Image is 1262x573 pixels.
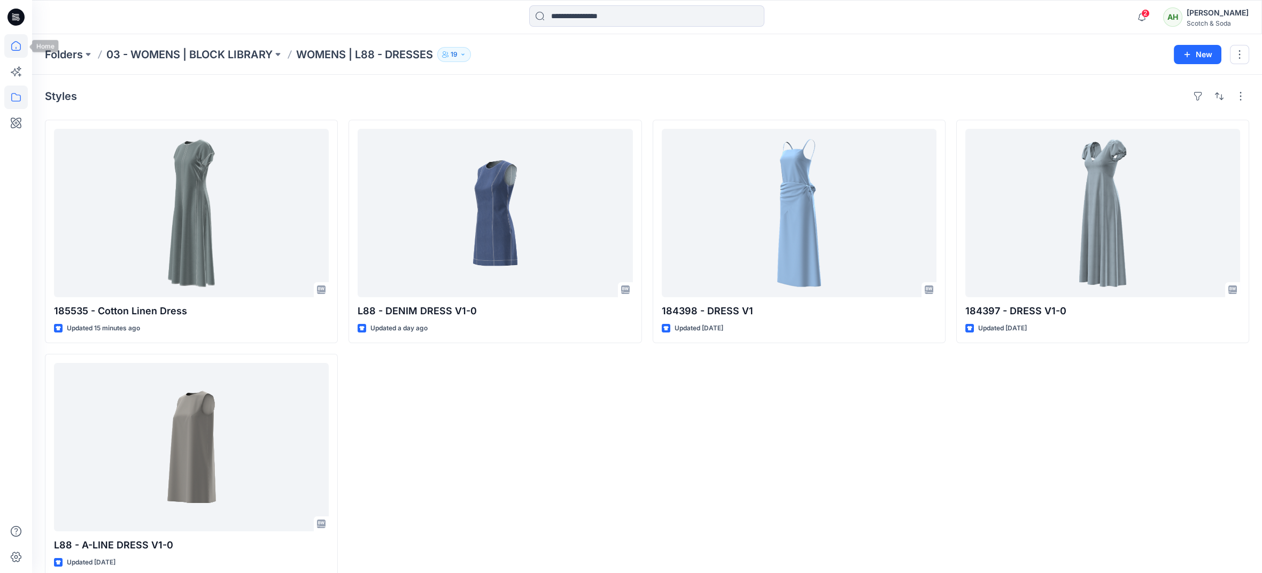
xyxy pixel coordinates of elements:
button: New [1174,45,1221,64]
div: AH [1163,7,1182,27]
span: 2 [1141,9,1150,18]
p: 184398 - DRESS V1 [662,304,936,319]
a: L88 - A-LINE DRESS V1-0 [54,363,329,531]
a: 03 - WOMENS | BLOCK LIBRARY [106,47,273,62]
p: L88 - A-LINE DRESS V1-0 [54,538,329,553]
button: 19 [437,47,471,62]
p: 185535 - Cotton Linen Dress [54,304,329,319]
a: L88 - DENIM DRESS V1-0 [358,129,632,297]
div: [PERSON_NAME] [1187,6,1249,19]
p: Updated 15 minutes ago [67,323,140,334]
p: Updated a day ago [370,323,428,334]
p: WOMENS | L88 - DRESSES [296,47,433,62]
a: 184397 - DRESS V1-0 [965,129,1240,297]
p: L88 - DENIM DRESS V1-0 [358,304,632,319]
div: Scotch & Soda [1187,19,1249,27]
p: 184397 - DRESS V1-0 [965,304,1240,319]
h4: Styles [45,90,77,103]
p: 19 [451,49,458,60]
a: 184398 - DRESS V1 [662,129,936,297]
a: 185535 - Cotton Linen Dress [54,129,329,297]
p: Updated [DATE] [978,323,1027,334]
p: Updated [DATE] [675,323,723,334]
a: Folders [45,47,83,62]
p: Updated [DATE] [67,557,115,568]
